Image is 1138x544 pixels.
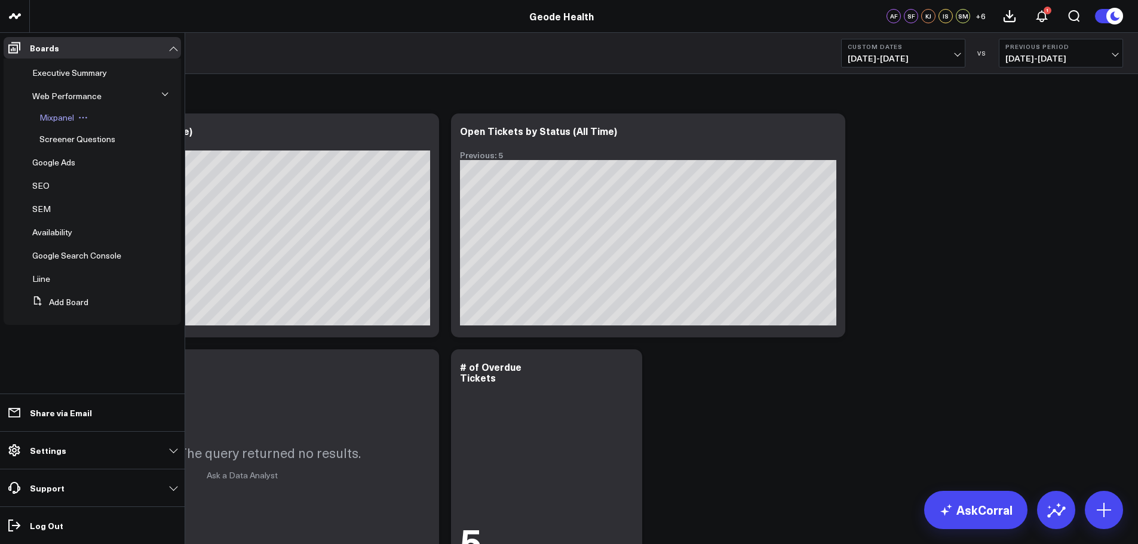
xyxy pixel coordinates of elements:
span: [DATE] - [DATE] [848,54,959,63]
a: Mixpanel [39,113,74,122]
button: Custom Dates[DATE]-[DATE] [841,39,965,67]
span: Google Ads [32,156,75,168]
p: Support [30,483,65,493]
a: SEO [32,181,50,190]
span: [DATE] - [DATE] [1005,54,1116,63]
div: VS [971,50,993,57]
a: Availability [32,228,72,237]
a: Google Search Console [32,251,121,260]
span: SEO [32,180,50,191]
a: Web Performance [32,91,102,101]
b: Custom Dates [848,43,959,50]
span: Executive Summary [32,67,107,78]
a: AskCorral [924,491,1027,529]
span: Google Search Console [32,250,121,261]
div: # of Overdue Tickets [460,360,522,384]
span: + 6 [976,12,986,20]
p: Settings [30,445,66,455]
span: Screener Questions [39,133,115,145]
p: Log Out [30,521,63,530]
p: Boards [30,43,59,53]
div: SM [956,9,970,23]
a: Geode Health [529,10,594,23]
a: Google Ads [32,158,75,167]
div: 1 [1044,7,1051,14]
span: Mixpanel [39,112,74,123]
div: AF [887,9,901,23]
div: IS [938,9,953,23]
a: Ask a Data Analyst [207,469,278,481]
span: SEM [32,203,51,214]
span: Liine [32,273,50,284]
div: Open Tickets by Status (All Time) [460,124,617,137]
a: Screener Questions [39,134,115,144]
span: Availability [32,226,72,238]
button: +6 [973,9,987,23]
b: Previous Period [1005,43,1116,50]
a: Executive Summary [32,68,107,78]
p: So sorry. The query returned no results. [124,444,361,462]
div: SF [904,9,918,23]
p: Share via Email [30,408,92,417]
a: Liine [32,274,50,284]
button: Add Board [27,291,88,313]
button: Previous Period[DATE]-[DATE] [999,39,1123,67]
div: KJ [921,9,935,23]
div: Previous: 5 [460,150,836,160]
span: Web Performance [32,90,102,102]
a: Log Out [4,515,181,536]
a: SEM [32,204,51,214]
